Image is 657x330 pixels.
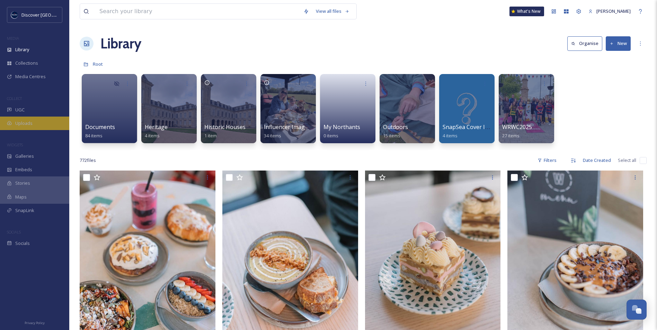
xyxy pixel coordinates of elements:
[606,36,631,51] button: New
[579,154,614,167] div: Date Created
[534,154,560,167] div: Filters
[443,123,497,131] span: SnapSea Cover Icons
[502,123,532,131] span: WRWC2025
[264,123,340,131] span: Influencer Images and Videos
[100,33,141,54] a: Library
[618,157,636,164] span: Select all
[204,123,246,131] span: Historic Houses
[567,36,602,51] button: Organise
[21,11,85,18] span: Discover [GEOGRAPHIC_DATA]
[7,229,21,235] span: SOCIALS
[7,96,22,101] span: COLLECT
[96,4,300,19] input: Search your library
[502,124,532,139] a: WRWC202527 items
[145,132,160,139] span: 4 items
[323,132,338,139] span: 0 items
[383,123,408,131] span: Outdoors
[323,124,360,139] a: My Northants0 items
[15,240,30,247] span: Socials
[204,124,246,139] a: Historic Houses1 item
[80,157,96,164] span: 772 file s
[15,194,27,200] span: Maps
[15,46,29,53] span: Library
[383,124,408,139] a: Outdoors15 items
[312,4,353,18] a: View all files
[85,132,103,139] span: 84 items
[627,300,647,320] button: Open Chat
[15,107,25,113] span: UGC
[15,73,46,80] span: Media Centres
[7,142,23,147] span: WIDGETS
[585,4,634,18] a: [PERSON_NAME]
[15,60,38,66] span: Collections
[443,124,497,139] a: SnapSea Cover Icons4 items
[85,123,115,131] span: Documents
[567,36,606,51] a: Organise
[25,321,45,325] span: Privacy Policy
[509,7,544,16] a: What's New
[93,60,103,68] a: Root
[145,124,168,139] a: Heritage4 items
[15,180,30,186] span: Stories
[502,132,520,139] span: 27 items
[323,123,360,131] span: My Northants
[264,132,281,139] span: 34 items
[145,123,168,131] span: Heritage
[15,120,33,127] span: Uploads
[15,153,34,159] span: Galleries
[25,318,45,327] a: Privacy Policy
[383,132,400,139] span: 15 items
[443,132,458,139] span: 4 items
[11,11,18,18] img: Untitled%20design%20%282%29.png
[93,61,103,67] span: Root
[15,166,32,173] span: Embeds
[204,132,217,139] span: 1 item
[15,207,34,214] span: SnapLink
[596,8,631,14] span: [PERSON_NAME]
[85,124,115,139] a: Documents84 items
[264,124,340,139] a: Influencer Images and Videos34 items
[7,36,19,41] span: MEDIA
